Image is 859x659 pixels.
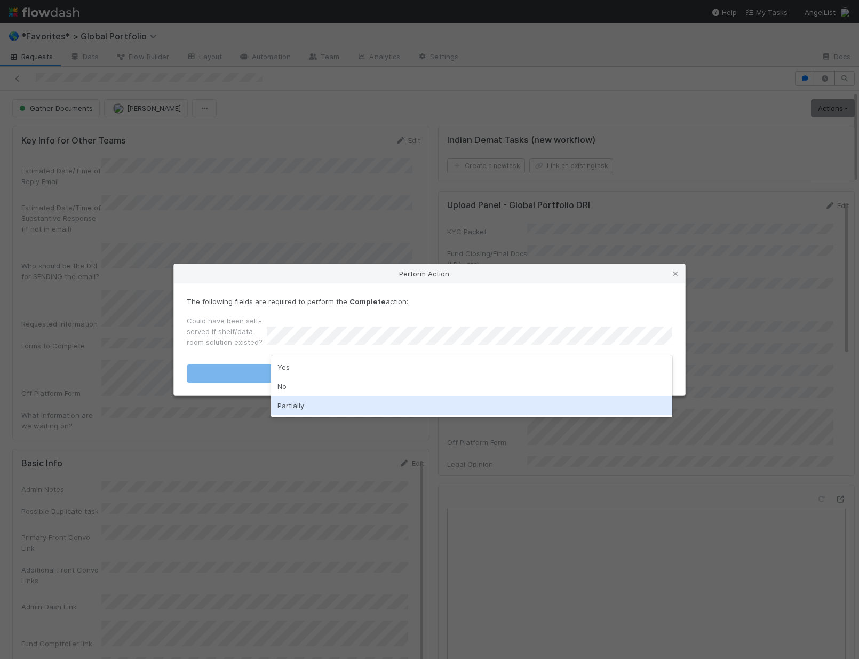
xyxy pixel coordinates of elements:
div: No [271,377,672,396]
div: Partially [271,396,672,415]
button: Complete [187,364,672,383]
p: The following fields are required to perform the action: [187,296,672,307]
div: Perform Action [174,264,685,283]
strong: Complete [349,297,386,306]
label: Could have been self-served if shelf/data room solution existed? [187,315,267,347]
div: Yes [271,358,672,377]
